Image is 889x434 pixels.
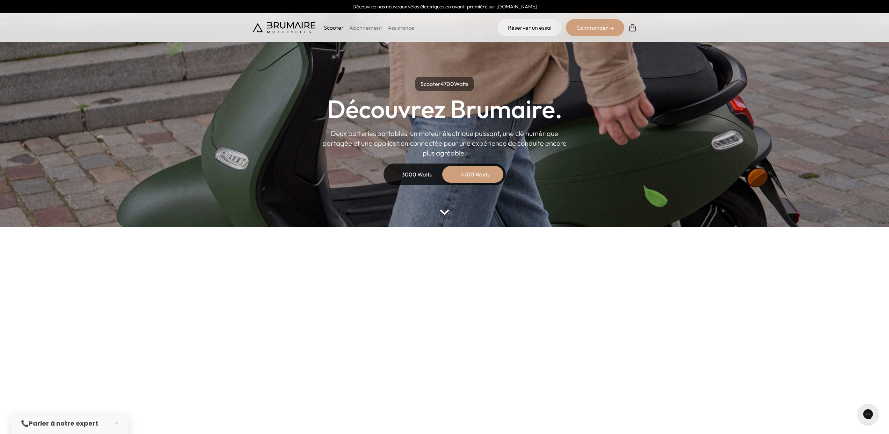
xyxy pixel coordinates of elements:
img: arrow-bottom.png [440,210,449,215]
h1: Découvrez Brumaire. [327,96,562,122]
span: 4700 [440,80,454,87]
p: Scooter [324,23,344,32]
div: 3000 Watts [389,166,445,183]
img: Brumaire Motocycles [253,22,315,33]
a: Assistance [388,24,414,31]
iframe: Gorgias live chat messenger [854,401,882,427]
p: Deux batteries portables, un moteur électrique puissant, une clé numérique partagée et une applic... [322,129,567,158]
div: Commander [566,19,624,36]
a: Abonnement [349,24,382,31]
div: 4700 Watts [447,166,503,183]
img: Panier [628,23,637,32]
img: right-arrow-2.png [610,27,614,31]
p: Scooter Watts [415,77,474,91]
a: Réserver un essai [497,19,562,36]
